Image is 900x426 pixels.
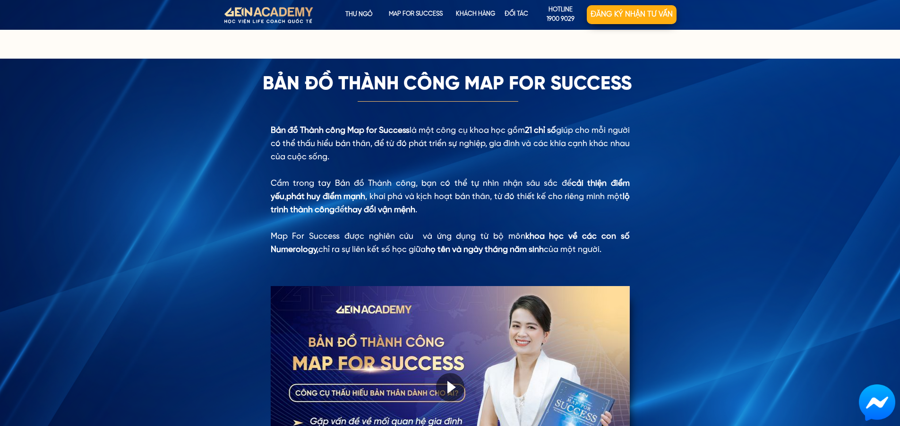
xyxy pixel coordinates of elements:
[344,206,415,214] span: thay đổi vận mệnh
[271,124,630,256] div: là một công cụ khoa học gồm giúp cho mỗi người có thể thấu hiểu bản thân, để từ đó phát triển sự ...
[286,192,366,201] span: phát huy điểm mạnh
[271,232,630,254] span: khoa học về các con số Numerology,
[534,5,587,24] a: hotline1900 9029
[263,73,638,96] h3: Bản đồ thành công Map For Success
[495,5,538,24] p: Đối tác
[453,5,499,24] p: KHÁCH HÀNG
[388,5,444,24] p: map for success
[271,179,630,201] span: cải thiện điểm yếu
[330,5,387,24] p: Thư ngỏ
[426,245,544,254] span: họ tên và ngày tháng năm sinh
[587,5,677,24] p: Đăng ký nhận tư vấn
[271,126,410,135] span: Bản đồ Thành công Map for Success
[525,126,556,135] span: 21 chỉ số
[534,5,587,25] p: hotline 1900 9029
